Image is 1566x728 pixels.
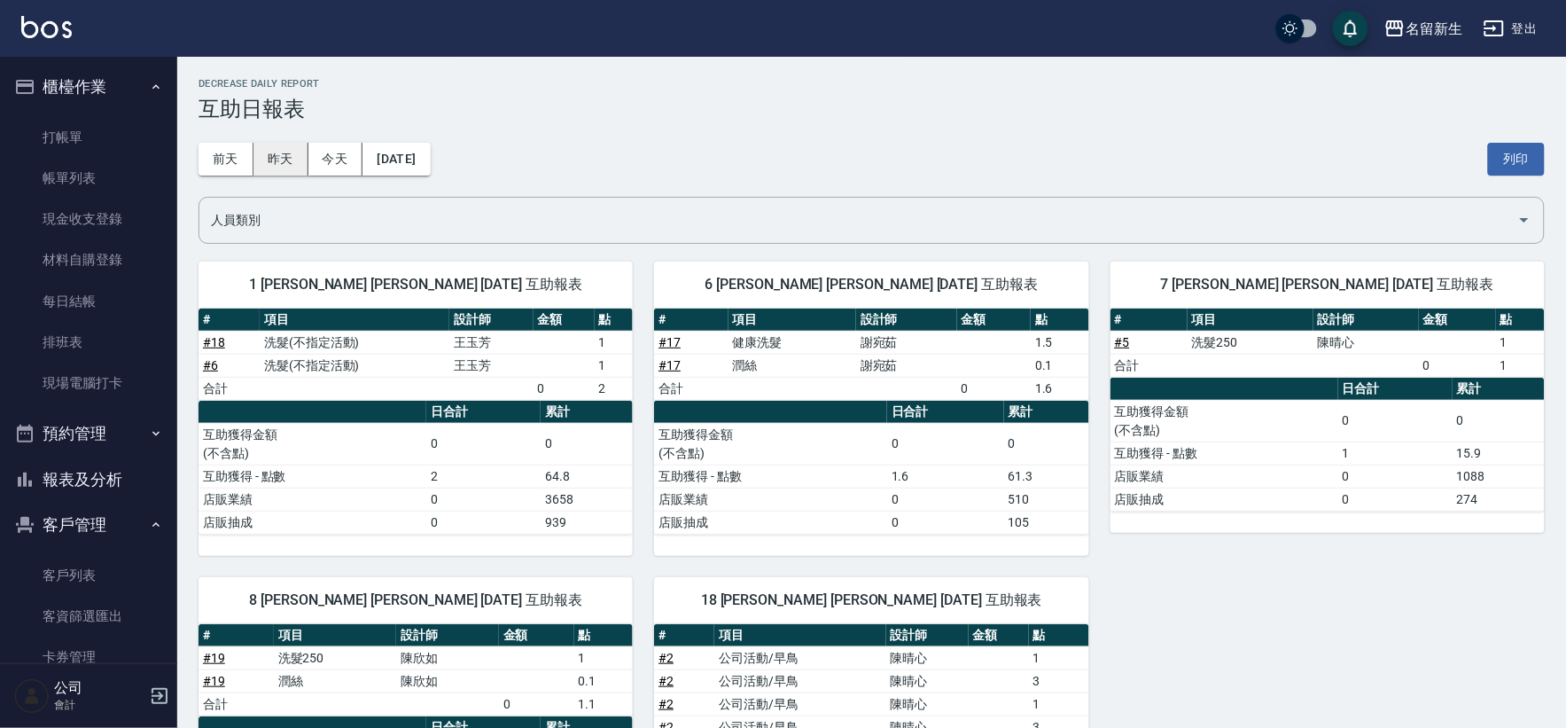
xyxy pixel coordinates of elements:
a: #2 [658,697,674,711]
td: 15.9 [1453,442,1545,465]
button: 前天 [199,143,253,176]
td: 陳晴心 [1313,331,1419,354]
table: a dense table [199,309,633,401]
th: 日合計 [1338,378,1453,401]
td: 105 [1004,511,1089,534]
button: [DATE] [362,143,430,176]
th: 設計師 [886,624,969,647]
td: 互助獲得金額 (不含點) [199,423,426,465]
td: 合計 [199,377,260,400]
td: 0 [426,488,541,511]
td: 店販抽成 [654,511,887,534]
th: 點 [595,309,634,332]
a: #2 [658,651,674,665]
th: 設計師 [1313,309,1419,332]
td: 3658 [541,488,633,511]
th: 設計師 [856,309,957,332]
p: 會計 [54,697,144,713]
span: 7 [PERSON_NAME] [PERSON_NAME] [DATE] 互助報表 [1132,276,1523,294]
td: 互助獲得 - 點數 [199,465,426,488]
th: 點 [1029,624,1089,647]
th: 設計師 [449,309,533,332]
th: 金額 [1419,309,1496,332]
th: 項目 [260,309,449,332]
td: 互助獲得 - 點數 [1110,442,1338,465]
td: 店販抽成 [199,511,426,534]
td: 洗髮(不指定活動) [260,331,449,354]
td: 1 [1338,442,1453,465]
td: 店販抽成 [1110,488,1338,511]
a: 材料自購登錄 [7,239,170,280]
td: 0 [1338,465,1453,488]
a: #19 [203,651,225,665]
h3: 互助日報表 [199,97,1545,121]
img: Logo [21,16,72,38]
td: 510 [1004,488,1089,511]
td: 0 [541,423,633,465]
td: 1088 [1453,465,1545,488]
table: a dense table [1110,309,1545,378]
th: 設計師 [396,624,499,647]
button: 櫃檯作業 [7,64,170,110]
a: 現場電腦打卡 [7,363,170,403]
th: 金額 [957,309,1031,332]
th: 項目 [1188,309,1313,332]
td: 1 [595,331,634,354]
button: 報表及分析 [7,457,170,503]
td: 939 [541,511,633,534]
th: 金額 [499,624,574,647]
a: 排班表 [7,322,170,363]
td: 1.1 [574,693,634,716]
td: 陳晴心 [886,646,969,669]
td: 1 [1029,646,1089,669]
th: 日合計 [426,401,541,424]
td: 64.8 [541,465,633,488]
td: 1 [574,646,634,669]
th: 累計 [1453,378,1545,401]
div: 名留新生 [1406,18,1462,40]
h5: 公司 [54,679,144,697]
td: 0 [1419,354,1496,377]
td: 0 [1004,423,1089,465]
td: 洗髮(不指定活動) [260,354,449,377]
th: 項目 [274,624,396,647]
td: 互助獲得金額 (不含點) [654,423,887,465]
td: 2 [426,465,541,488]
td: 0 [534,377,595,400]
td: 合計 [654,377,728,400]
table: a dense table [654,401,1088,535]
button: 客戶管理 [7,502,170,548]
a: #17 [658,358,681,372]
img: Person [14,678,50,714]
a: 打帳單 [7,117,170,158]
td: 陳晴心 [886,669,969,693]
td: 1 [1496,354,1545,377]
table: a dense table [1110,378,1545,512]
th: 金額 [969,624,1029,647]
span: 1 [PERSON_NAME] [PERSON_NAME] [DATE] 互助報表 [220,276,612,294]
th: 日合計 [887,401,1004,424]
span: 8 [PERSON_NAME] [PERSON_NAME] [DATE] 互助報表 [220,591,612,609]
input: 人員名稱 [206,205,1510,236]
table: a dense table [654,309,1088,401]
td: 合計 [199,693,274,716]
td: 店販業績 [199,488,426,511]
a: 每日結帳 [7,281,170,322]
button: Open [1510,206,1539,234]
th: 金額 [534,309,595,332]
td: 公司活動/早鳥 [714,669,885,693]
td: 1 [1029,693,1089,716]
td: 陳欣如 [396,669,499,693]
td: 61.3 [1004,465,1089,488]
td: 合計 [1110,354,1188,377]
td: 店販業績 [1110,465,1338,488]
td: 0 [499,693,574,716]
a: 客戶列表 [7,555,170,596]
td: 洗髮250 [274,646,396,669]
td: 1.6 [1031,377,1089,400]
td: 1 [595,354,634,377]
td: 0 [1338,400,1453,442]
a: #19 [203,674,225,688]
button: 昨天 [253,143,308,176]
button: 今天 [308,143,363,176]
